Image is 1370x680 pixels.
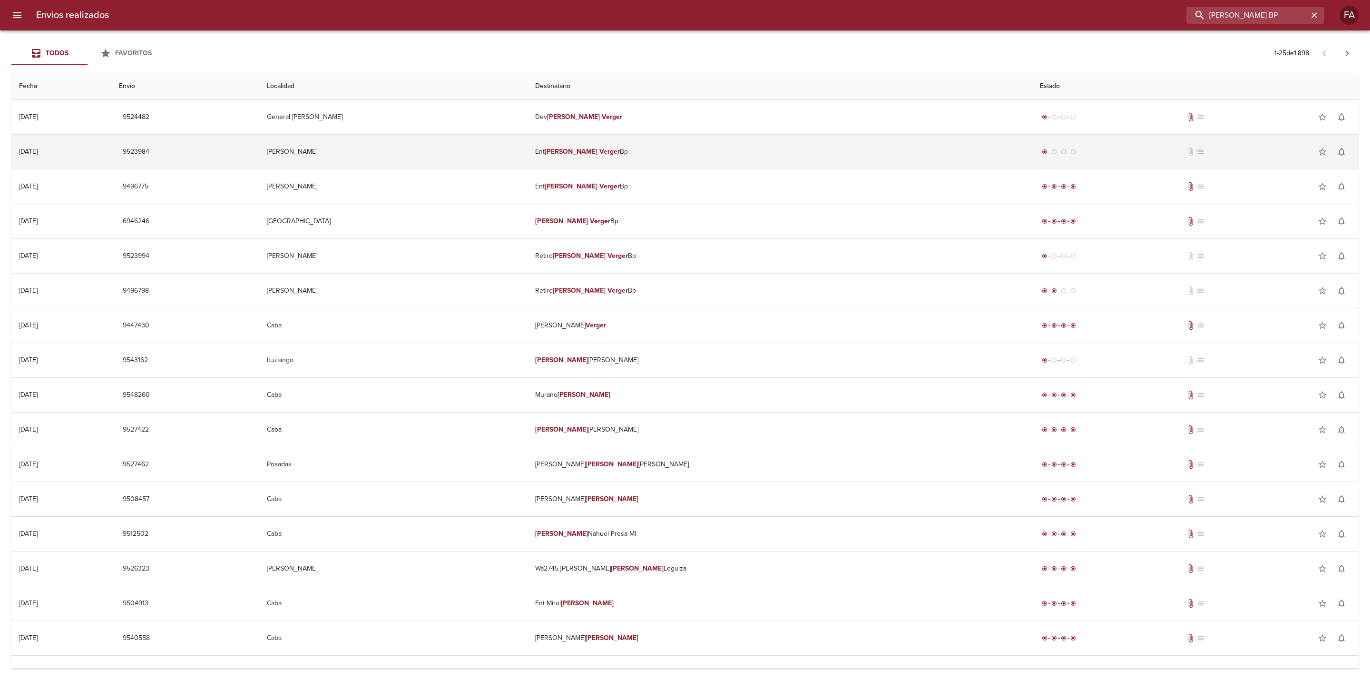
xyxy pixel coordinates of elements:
[1336,42,1359,65] span: Pagina siguiente
[1195,633,1205,643] span: No tiene pedido asociado
[123,355,148,366] span: 9543162
[1042,427,1047,433] span: radio_button_checked
[1070,392,1076,398] span: radio_button_checked
[1318,494,1327,504] span: star_border
[123,216,149,227] span: 6946246
[1195,321,1205,330] span: No tiene pedido asociado
[558,391,610,399] em: [PERSON_NAME]
[1040,286,1078,296] div: Despachado
[1040,599,1078,608] div: Entregado
[1061,566,1067,572] span: radio_button_checked
[1313,490,1332,509] button: Agregar a favoritos
[119,630,154,647] button: 9540558
[528,378,1032,412] td: Murano
[1042,114,1047,120] span: radio_button_checked
[1040,112,1078,122] div: Generado
[1195,529,1205,539] span: No tiene pedido asociado
[1313,281,1332,300] button: Agregar a favoritos
[1042,462,1047,467] span: radio_button_checked
[1186,217,1195,226] span: Tiene documentos adjuntos
[1061,357,1067,363] span: radio_button_unchecked
[1070,218,1076,224] span: radio_button_checked
[1051,496,1057,502] span: radio_button_checked
[1186,529,1195,539] span: Tiene documentos adjuntos
[528,274,1032,308] td: Retiro Bp
[1318,355,1327,365] span: star_border
[1040,321,1078,330] div: Entregado
[1332,281,1351,300] button: Activar notificaciones
[19,252,38,260] div: [DATE]
[1318,425,1327,434] span: star_border
[1040,390,1078,400] div: Entregado
[607,252,628,260] em: Verger
[1313,559,1332,578] button: Agregar a favoritos
[1313,142,1332,161] button: Agregar a favoritos
[553,252,606,260] em: [PERSON_NAME]
[1051,253,1057,259] span: radio_button_unchecked
[1318,460,1327,469] span: star_border
[1195,564,1205,573] span: No tiene pedido asociado
[528,586,1032,621] td: Ent Mirol
[119,317,153,335] button: 9447430
[1313,455,1332,474] button: Agregar a favoritos
[1061,218,1067,224] span: radio_button_checked
[1313,385,1332,404] button: Agregar a favoritos
[19,182,38,190] div: [DATE]
[1186,494,1195,504] span: Tiene documentos adjuntos
[1061,427,1067,433] span: radio_button_checked
[1070,114,1076,120] span: radio_button_unchecked
[1337,251,1346,261] span: notifications_none
[259,413,528,447] td: Caba
[1332,316,1351,335] button: Activar notificaciones
[1318,599,1327,608] span: star_border
[259,343,528,377] td: Ituzaingo
[1186,460,1195,469] span: Tiene documentos adjuntos
[1318,147,1327,157] span: star_border
[1318,564,1327,573] span: star_border
[1337,529,1346,539] span: notifications_none
[259,204,528,238] td: [GEOGRAPHIC_DATA]
[528,135,1032,169] td: Ent Bp
[1337,425,1346,434] span: notifications_none
[1061,531,1067,537] span: radio_button_checked
[1337,633,1346,643] span: notifications_none
[123,632,150,644] span: 9540558
[1040,633,1078,643] div: Entregado
[1195,390,1205,400] span: No tiene pedido asociado
[123,563,149,575] span: 9526323
[1051,392,1057,398] span: radio_button_checked
[1061,323,1067,328] span: radio_button_checked
[123,250,149,262] span: 9523994
[1040,251,1078,261] div: Generado
[1040,425,1078,434] div: Entregado
[535,530,588,538] em: [PERSON_NAME]
[123,320,149,332] span: 9447430
[1042,635,1047,641] span: radio_button_checked
[1332,351,1351,370] button: Activar notificaciones
[1061,253,1067,259] span: radio_button_unchecked
[19,217,38,225] div: [DATE]
[123,528,148,540] span: 9512502
[1313,246,1332,266] button: Agregar a favoritos
[1186,321,1195,330] span: Tiene documentos adjuntos
[1337,460,1346,469] span: notifications_none
[1042,392,1047,398] span: radio_button_checked
[1061,462,1067,467] span: radio_button_checked
[1318,633,1327,643] span: star_border
[1070,601,1076,606] span: radio_button_checked
[259,552,528,586] td: [PERSON_NAME]
[1313,524,1332,543] button: Agregar a favoritos
[119,595,152,612] button: 9504913
[1332,629,1351,648] button: Activar notificaciones
[19,634,38,642] div: [DATE]
[1186,599,1195,608] span: Tiene documentos adjuntos
[1195,425,1205,434] span: No tiene pedido asociado
[1070,288,1076,294] span: radio_button_unchecked
[1061,601,1067,606] span: radio_button_checked
[1032,73,1359,100] th: Estado
[1061,149,1067,155] span: radio_button_unchecked
[1318,529,1327,539] span: star_border
[259,169,528,204] td: [PERSON_NAME]
[1186,286,1195,296] span: No tiene documentos adjuntos
[111,73,259,100] th: Envio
